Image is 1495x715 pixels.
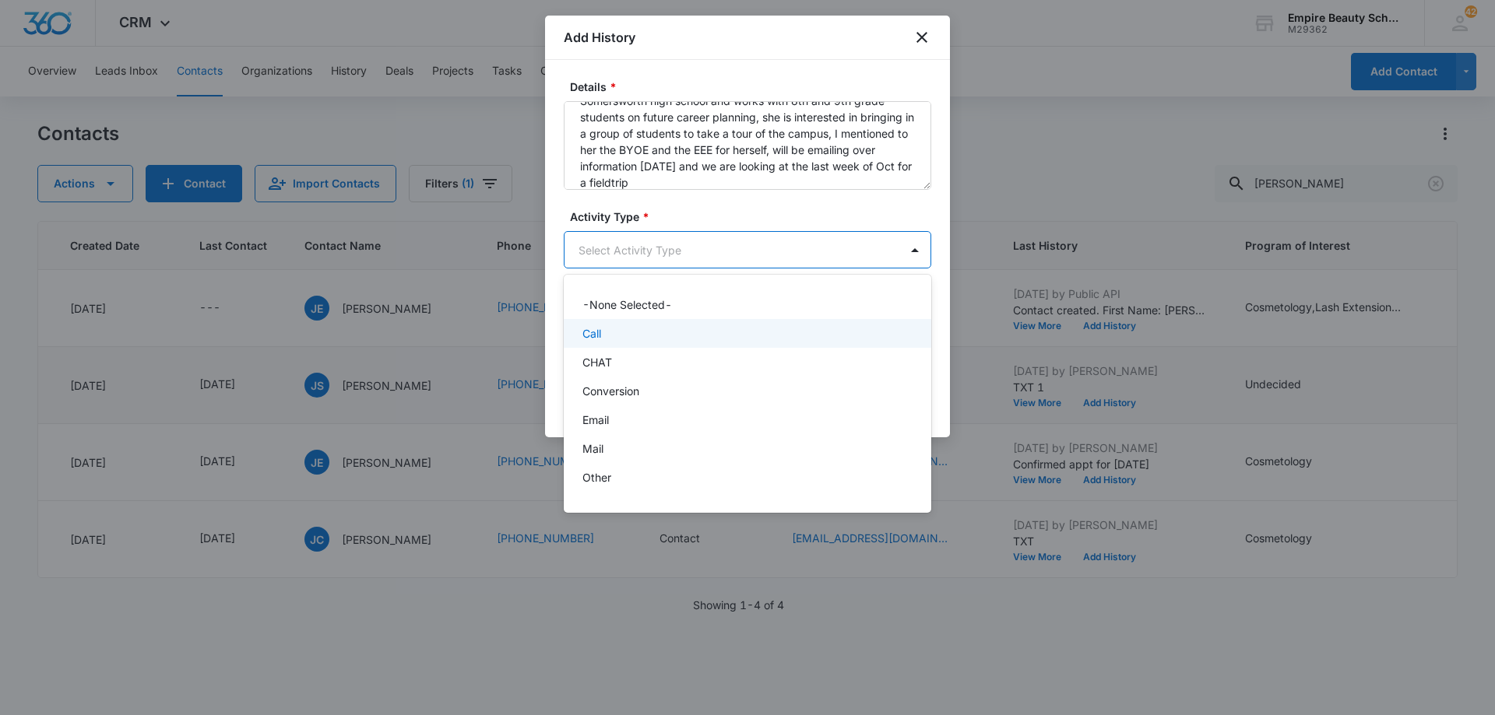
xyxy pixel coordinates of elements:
[582,469,611,485] p: Other
[582,498,603,514] p: P2P
[582,383,639,399] p: Conversion
[582,412,609,428] p: Email
[582,325,601,342] p: Call
[582,296,672,313] p: -None Selected-
[582,440,603,457] p: Mail
[582,354,612,370] p: CHAT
